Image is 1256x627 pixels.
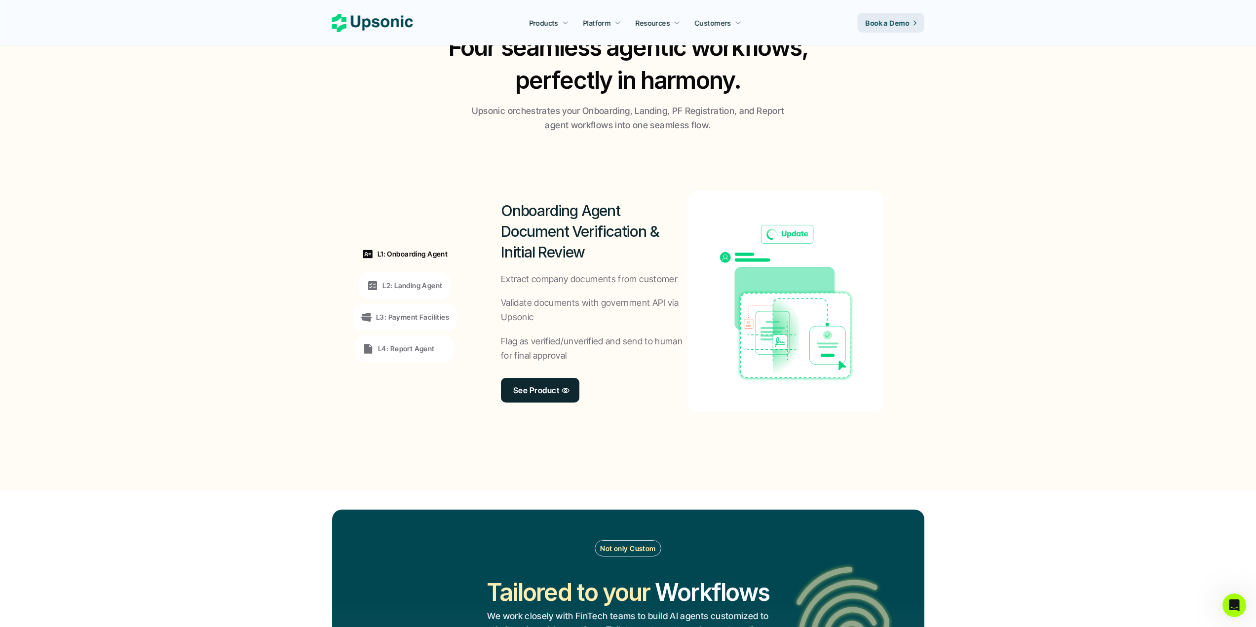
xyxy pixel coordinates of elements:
[376,312,449,322] p: L3: Payment Facilities
[382,280,442,291] p: L2: Landing Agent
[695,18,731,28] p: Customers
[636,18,670,28] p: Resources
[501,378,579,403] a: See Product
[487,576,650,609] h2: Tailored to your
[583,18,610,28] p: Platform
[439,31,818,97] h2: Four seamless agentic workflows, perfectly in harmony.
[600,543,655,553] p: Not only Custom
[501,296,687,325] p: Validate documents with government API via Upsonic
[378,343,435,354] p: L4: Report Agent
[1222,593,1246,617] iframe: Intercom live chat
[378,249,448,259] p: L1: Onboarding Agent
[468,104,789,133] p: Upsonic orchestrates your Onboarding, Landing, PF Registration, and Report agent workflows into o...
[655,576,769,609] h2: Workflows
[858,13,924,33] a: Book a Demo
[501,200,687,262] h2: Onboarding Agent Document Verification & Initial Review
[529,18,558,28] p: Products
[513,383,559,397] p: See Product
[501,334,687,363] p: Flag as verified/unverified and send to human for final approval
[501,272,678,287] p: Extract company documents from customer
[523,14,574,32] a: Products
[866,18,910,28] p: Book a Demo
